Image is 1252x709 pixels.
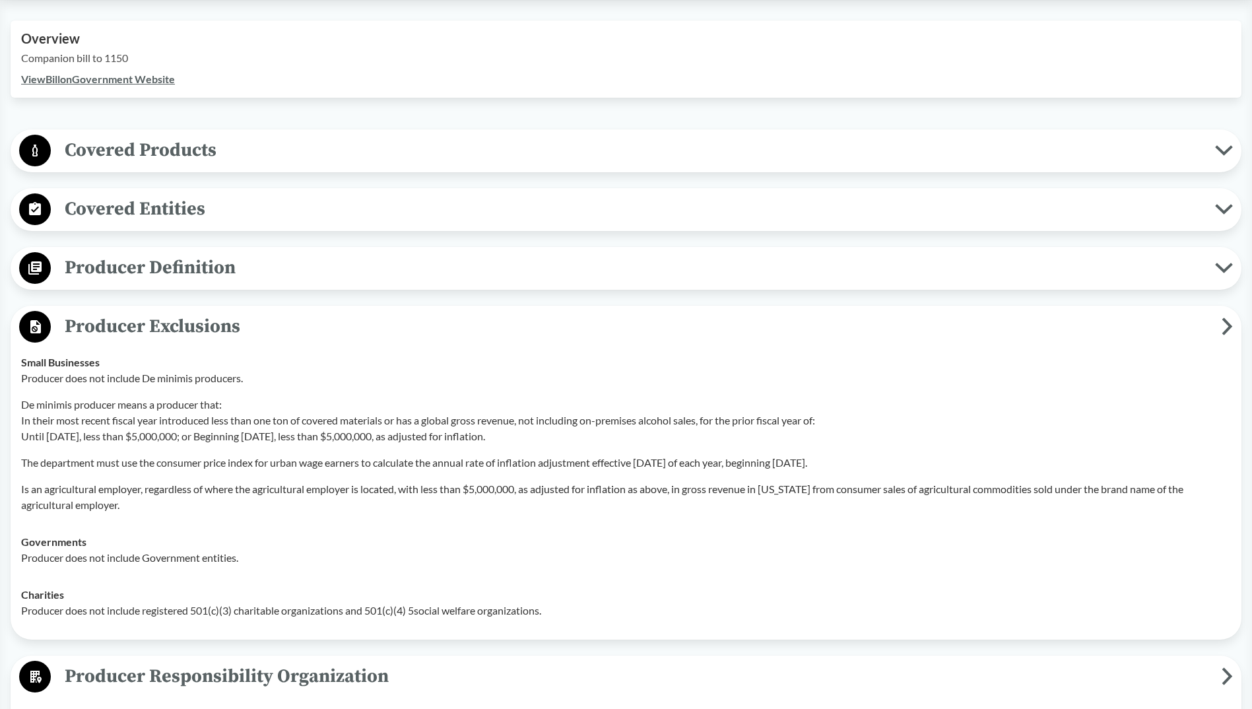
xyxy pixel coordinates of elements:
[21,455,1231,471] p: The department must use the consumer price index for urban wage earners to calculate the annual r...
[21,481,1231,513] p: Is an agricultural employer, regardless of where the agricultural employer is located, with less ...
[21,73,175,85] a: ViewBillonGovernment Website
[51,135,1215,165] span: Covered Products
[21,588,64,601] strong: Charities
[51,312,1222,341] span: Producer Exclusions
[21,356,100,368] strong: Small Businesses
[21,397,1231,444] p: De minimis producer means a producer that: In their most recent fiscal year introduced less than ...
[21,535,86,548] strong: Governments
[15,252,1237,285] button: Producer Definition
[15,193,1237,226] button: Covered Entities
[21,31,1231,46] h2: Overview
[15,310,1237,344] button: Producer Exclusions
[21,50,1231,66] p: Companion bill to 1150
[15,660,1237,694] button: Producer Responsibility Organization
[21,603,1231,619] p: Producer does not include registered 501(c)(3) charitable organizations and 501(c)(4) 5social wel...
[51,194,1215,224] span: Covered Entities
[51,253,1215,283] span: Producer Definition
[21,370,1231,386] p: Producer does not include De minimis producers.
[21,550,1231,566] p: Producer does not include Government entities.
[15,134,1237,168] button: Covered Products
[51,661,1222,691] span: Producer Responsibility Organization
